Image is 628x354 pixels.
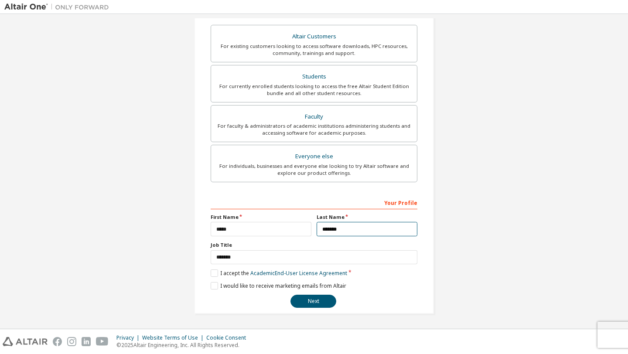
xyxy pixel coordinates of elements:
img: youtube.svg [96,337,109,346]
div: Everyone else [216,150,412,163]
label: Job Title [211,242,417,248]
div: Website Terms of Use [142,334,206,341]
div: For currently enrolled students looking to access the free Altair Student Edition bundle and all ... [216,83,412,97]
label: Last Name [317,214,417,221]
label: I accept the [211,269,347,277]
label: I would like to receive marketing emails from Altair [211,282,346,289]
div: Students [216,71,412,83]
img: altair_logo.svg [3,337,48,346]
img: Altair One [4,3,113,11]
div: Cookie Consent [206,334,251,341]
img: facebook.svg [53,337,62,346]
img: linkedin.svg [82,337,91,346]
label: First Name [211,214,311,221]
div: For individuals, businesses and everyone else looking to try Altair software and explore our prod... [216,163,412,177]
div: Your Profile [211,195,417,209]
div: Altair Customers [216,31,412,43]
p: © 2025 Altair Engineering, Inc. All Rights Reserved. [116,341,251,349]
div: Privacy [116,334,142,341]
img: instagram.svg [67,337,76,346]
a: Academic End-User License Agreement [250,269,347,277]
div: For faculty & administrators of academic institutions administering students and accessing softwa... [216,123,412,136]
div: For existing customers looking to access software downloads, HPC resources, community, trainings ... [216,43,412,57]
button: Next [290,295,336,308]
div: Faculty [216,111,412,123]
